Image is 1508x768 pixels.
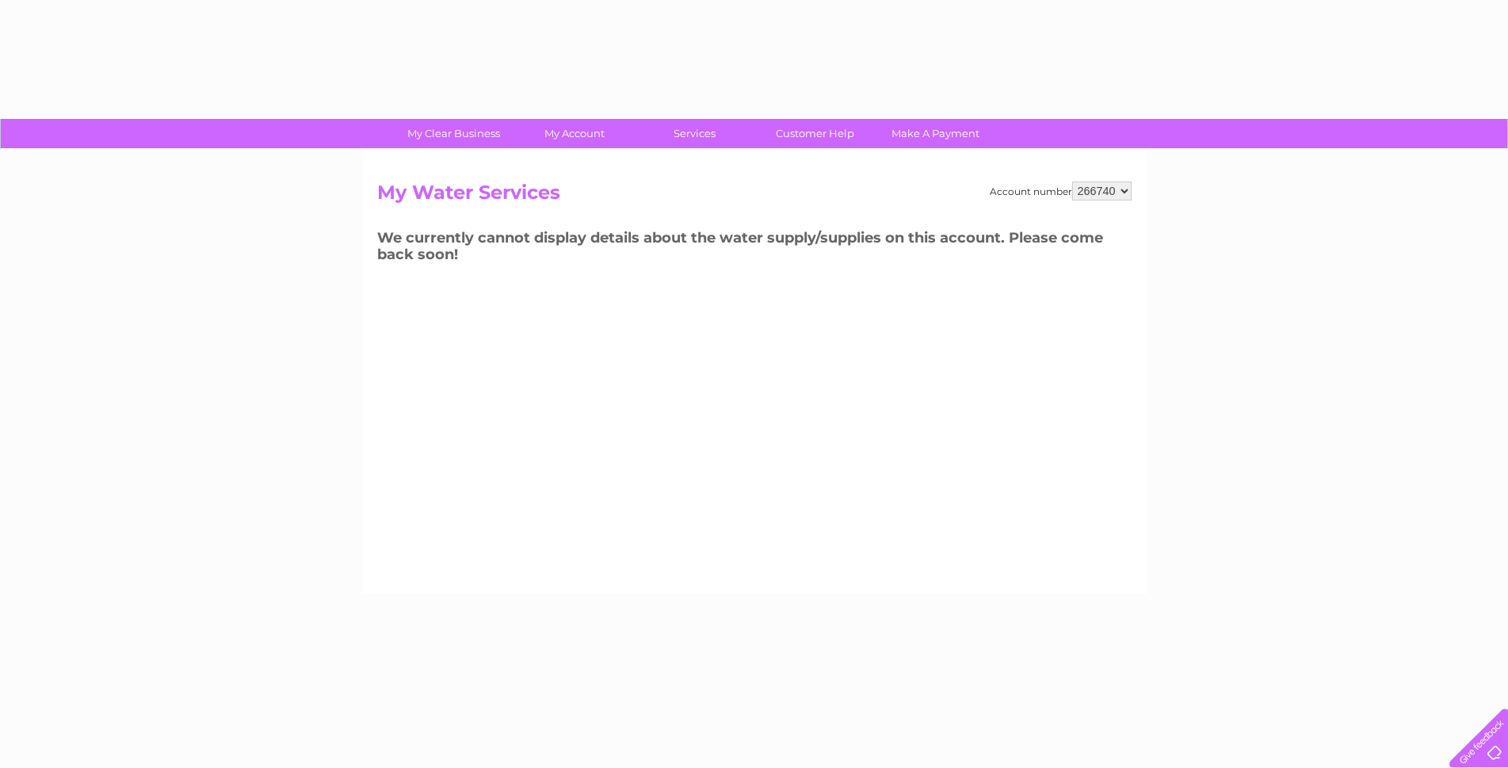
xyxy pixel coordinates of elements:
h3: We currently cannot display details about the water supply/supplies on this account. Please come ... [377,227,1132,270]
div: Account number [990,181,1132,201]
a: Customer Help [750,119,880,148]
a: Make A Payment [870,119,1001,148]
a: Services [629,119,760,148]
a: My Account [509,119,639,148]
a: My Clear Business [388,119,519,148]
h2: My Water Services [377,181,1132,212]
